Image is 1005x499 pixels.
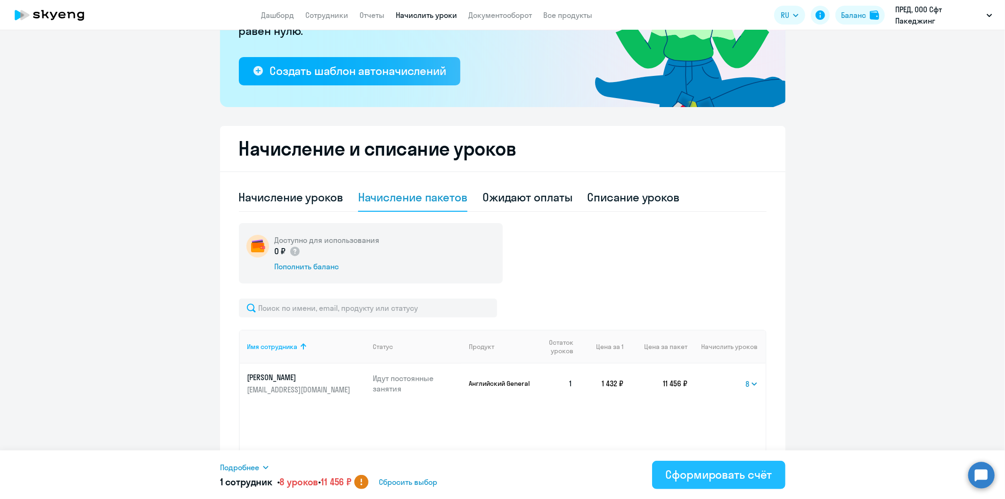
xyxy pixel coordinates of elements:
div: Продукт [469,342,494,351]
td: 1 [532,364,580,403]
button: ПРЕД, ООО Сфт Пакеджинг [891,4,997,26]
span: Подробнее [220,462,259,473]
div: Сформировать счёт [665,467,772,482]
h5: 1 сотрудник • • [220,475,351,489]
div: Статус [373,342,393,351]
div: Имя сотрудника [247,342,366,351]
a: Дашборд [261,10,294,20]
button: Балансbalance [835,6,885,25]
p: 0 ₽ [275,245,301,258]
img: balance [870,10,879,20]
div: Статус [373,342,461,351]
th: Цена за пакет [623,330,687,364]
div: Ожидают оплаты [482,190,572,205]
span: RU [781,9,789,21]
button: Сформировать счёт [652,461,785,489]
img: wallet-circle.png [246,235,269,258]
h5: Доступно для использования [275,235,380,245]
div: Остаток уроков [540,338,580,355]
div: Имя сотрудника [247,342,298,351]
a: Все продукты [544,10,593,20]
td: 11 456 ₽ [623,364,687,403]
button: RU [774,6,805,25]
button: Создать шаблон автоначислений [239,57,460,85]
div: Создать шаблон автоначислений [270,63,446,78]
p: [PERSON_NAME] [247,372,353,383]
p: ПРЕД, ООО Сфт Пакеджинг [895,4,983,26]
a: Документооборот [469,10,532,20]
p: [EMAIL_ADDRESS][DOMAIN_NAME] [247,384,353,395]
a: Сотрудники [306,10,349,20]
p: Идут постоянные занятия [373,373,461,394]
p: Английский General [469,379,532,388]
a: [PERSON_NAME][EMAIL_ADDRESS][DOMAIN_NAME] [247,372,366,395]
td: 1 432 ₽ [580,364,623,403]
span: 8 уроков [280,476,319,488]
input: Поиск по имени, email, продукту или статусу [239,299,497,317]
div: Начисление пакетов [358,190,467,205]
th: Цена за 1 [580,330,623,364]
span: Остаток уроков [540,338,573,355]
a: Отчеты [360,10,385,20]
div: Продукт [469,342,532,351]
div: Пополнить баланс [275,261,380,272]
a: Начислить уроки [396,10,458,20]
div: Начисление уроков [239,190,343,205]
div: Списание уроков [588,190,680,205]
span: Сбросить выбор [379,476,437,488]
th: Начислить уроков [687,330,765,364]
span: 11 456 ₽ [321,476,351,488]
h2: Начисление и списание уроков [239,137,767,160]
div: Баланс [841,9,866,21]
